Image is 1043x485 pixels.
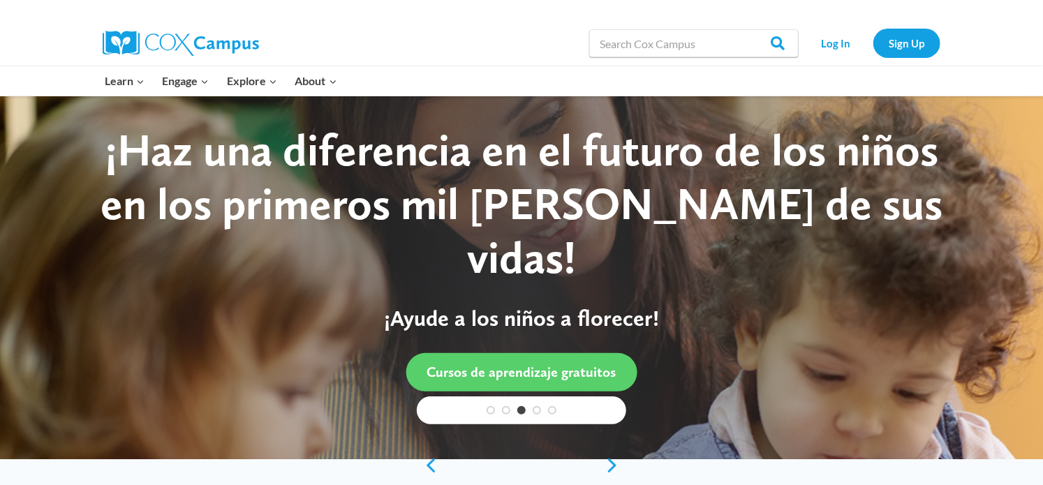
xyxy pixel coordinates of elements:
[605,457,626,474] a: next
[502,406,510,415] a: 2
[806,29,940,57] nav: Secondary Navigation
[517,406,526,415] a: 3
[96,66,346,96] nav: Primary Navigation
[218,66,286,96] button: Child menu of Explore
[103,31,259,56] img: Cox Campus
[96,66,154,96] button: Child menu of Learn
[533,406,541,415] a: 4
[427,364,616,380] span: Cursos de aprendizaje gratuitos
[85,305,958,331] p: ¡Ayude a los niños a florecer!
[286,66,346,96] button: Child menu of About
[85,124,958,284] div: ¡Haz una diferencia en el futuro de los niños en los primeros mil [PERSON_NAME] de sus vidas!
[548,406,556,415] a: 5
[487,406,495,415] a: 1
[417,452,626,479] div: content slider buttons
[154,66,219,96] button: Child menu of Engage
[406,353,637,391] a: Cursos de aprendizaje gratuitos
[589,29,799,57] input: Search Cox Campus
[806,29,866,57] a: Log In
[417,457,438,474] a: previous
[873,29,940,57] a: Sign Up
